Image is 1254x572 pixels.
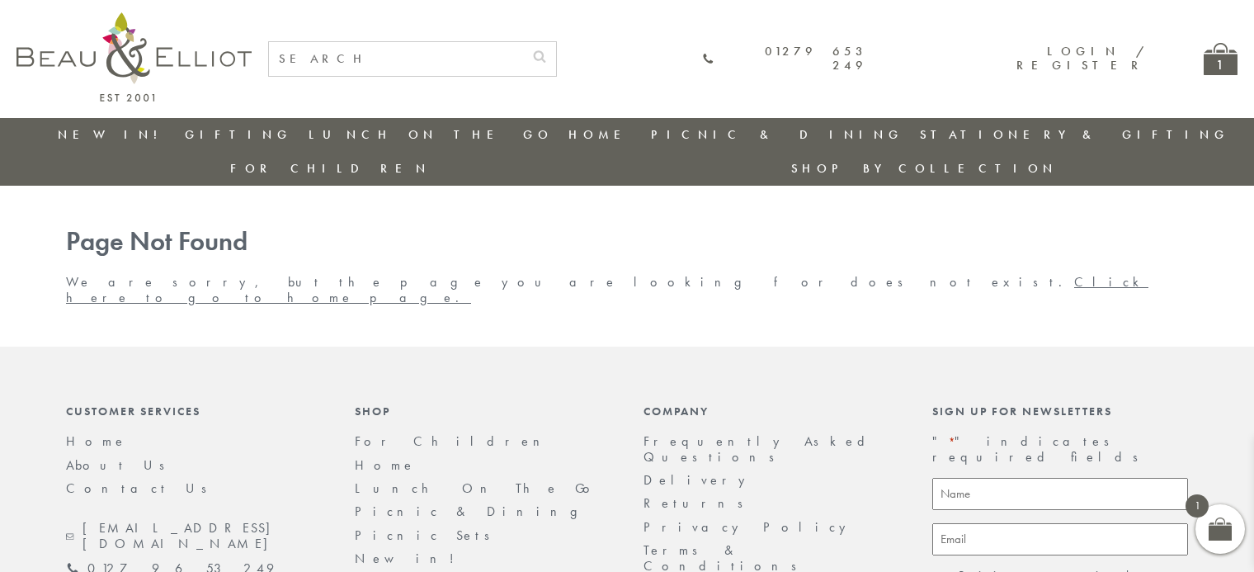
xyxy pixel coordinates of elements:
[920,126,1229,143] a: Stationery & Gifting
[66,433,127,450] a: Home
[643,471,754,489] a: Delivery
[49,227,1204,305] div: We are sorry, but the page you are looking for does not exist.
[702,45,867,73] a: 01279 653 249
[66,227,1188,258] h1: Page Not Found
[355,480,600,497] a: Lunch On The Go
[355,433,553,450] a: For Children
[643,494,754,512] a: Returns
[16,12,252,102] img: logo
[66,480,218,497] a: Contact Us
[355,456,416,474] a: Home
[66,273,1148,305] a: Click here to go to home page.
[643,404,899,418] div: Company
[568,126,634,143] a: Home
[932,478,1188,510] input: Name
[269,42,523,76] input: SEARCH
[230,160,431,177] a: For Children
[651,126,903,143] a: Picnic & Dining
[643,433,875,465] a: Frequently Asked Questions
[66,456,176,474] a: About Us
[66,404,322,418] div: Customer Services
[355,503,594,520] a: Picnic & Dining
[791,160,1058,177] a: Shop by collection
[185,126,292,143] a: Gifting
[58,126,168,143] a: New in!
[1204,43,1237,75] a: 1
[1016,43,1146,73] a: Login / Register
[932,404,1188,418] div: Sign up for newsletters
[932,523,1188,555] input: Email
[1186,494,1209,518] span: 1
[66,521,322,551] a: [EMAIL_ADDRESS][DOMAIN_NAME]
[309,126,553,143] a: Lunch On The Go
[355,550,466,567] a: New in!
[355,404,610,418] div: Shop
[932,434,1188,465] p: " " indicates required fields
[643,518,855,536] a: Privacy Policy
[355,527,501,544] a: Picnic Sets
